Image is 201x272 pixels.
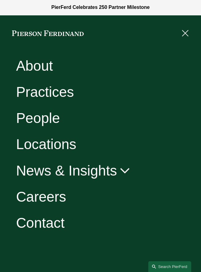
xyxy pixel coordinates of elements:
[16,190,66,204] a: Careers
[16,59,53,73] a: About
[16,216,64,230] a: Contact
[16,164,131,178] a: News & Insights
[16,85,74,99] a: Practices
[16,137,76,152] a: Locations
[148,261,191,272] a: Search this site
[16,111,60,125] a: People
